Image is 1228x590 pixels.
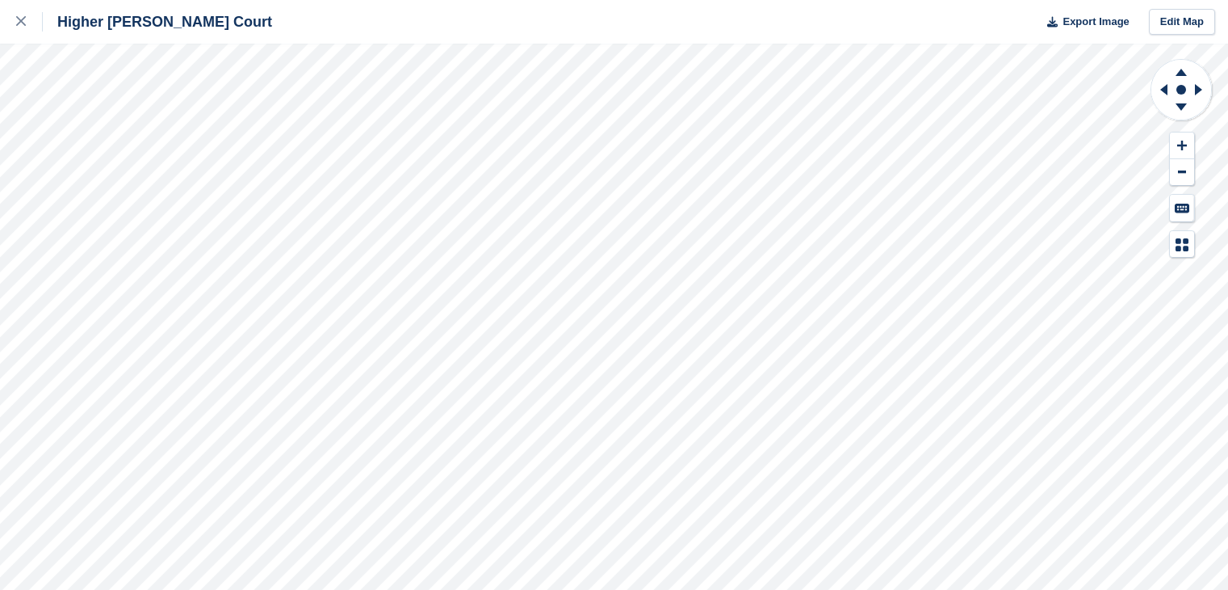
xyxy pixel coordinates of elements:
[1037,9,1130,36] button: Export Image
[1149,9,1215,36] a: Edit Map
[1170,195,1194,221] button: Keyboard Shortcuts
[1062,14,1129,30] span: Export Image
[1170,231,1194,258] button: Map Legend
[1170,133,1194,159] button: Zoom In
[43,12,272,32] div: Higher [PERSON_NAME] Court
[1170,159,1194,186] button: Zoom Out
